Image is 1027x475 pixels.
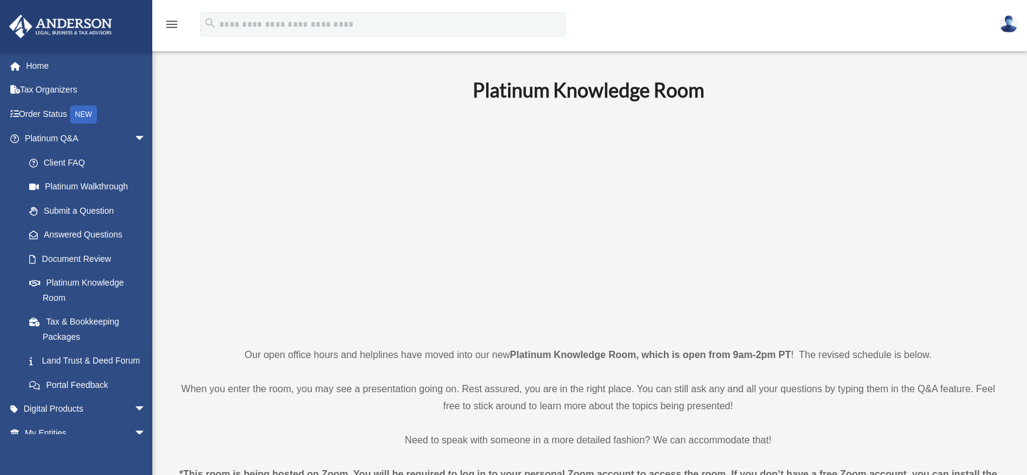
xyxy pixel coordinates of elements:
img: Anderson Advisors Platinum Portal [5,15,116,38]
img: User Pic [1000,15,1018,33]
span: arrow_drop_down [134,127,158,152]
iframe: 231110_Toby_KnowledgeRoom [406,118,771,324]
a: Land Trust & Deed Forum [17,349,164,373]
i: menu [164,17,179,32]
span: arrow_drop_down [134,397,158,422]
a: Order StatusNEW [9,102,164,127]
a: Client FAQ [17,150,164,175]
a: Platinum Walkthrough [17,175,164,199]
a: Document Review [17,247,164,271]
i: search [203,16,217,30]
span: arrow_drop_down [134,421,158,446]
p: Our open office hours and helplines have moved into our new ! The revised schedule is below. [174,347,1003,364]
a: Home [9,54,164,78]
b: Platinum Knowledge Room [473,78,704,102]
a: Submit a Question [17,199,164,223]
a: Answered Questions [17,223,164,247]
a: Tax & Bookkeeping Packages [17,310,164,349]
a: Portal Feedback [17,373,164,397]
strong: Platinum Knowledge Room, which is open from 9am-2pm PT [510,350,791,360]
a: Platinum Knowledge Room [17,271,158,310]
a: Tax Organizers [9,78,164,102]
p: When you enter the room, you may see a presentation going on. Rest assured, you are in the right ... [174,381,1003,415]
a: menu [164,21,179,32]
a: Digital Productsarrow_drop_down [9,397,164,421]
p: Need to speak with someone in a more detailed fashion? We can accommodate that! [174,432,1003,449]
a: My Entitiesarrow_drop_down [9,421,164,445]
a: Platinum Q&Aarrow_drop_down [9,127,164,151]
div: NEW [70,105,97,124]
